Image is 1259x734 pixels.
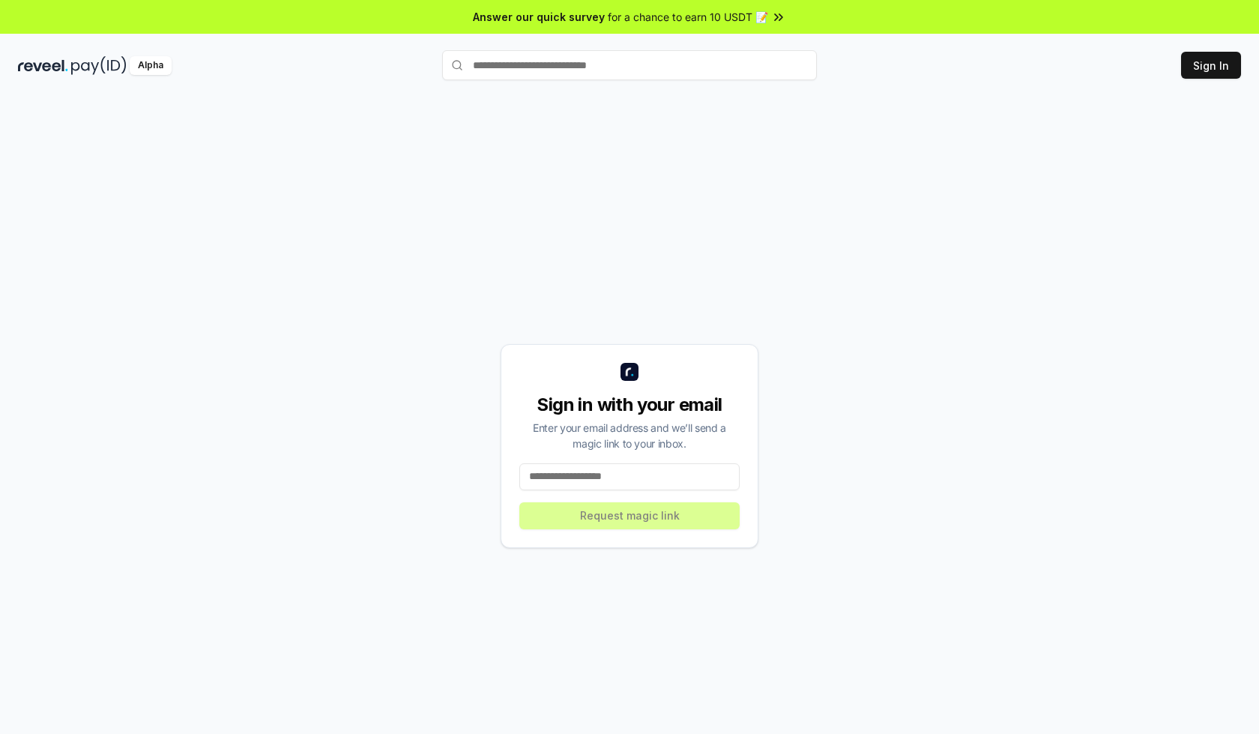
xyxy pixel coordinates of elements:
[18,56,68,75] img: reveel_dark
[608,9,768,25] span: for a chance to earn 10 USDT 📝
[519,420,740,451] div: Enter your email address and we’ll send a magic link to your inbox.
[71,56,127,75] img: pay_id
[130,56,172,75] div: Alpha
[621,363,638,381] img: logo_small
[1181,52,1241,79] button: Sign In
[473,9,605,25] span: Answer our quick survey
[519,393,740,417] div: Sign in with your email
